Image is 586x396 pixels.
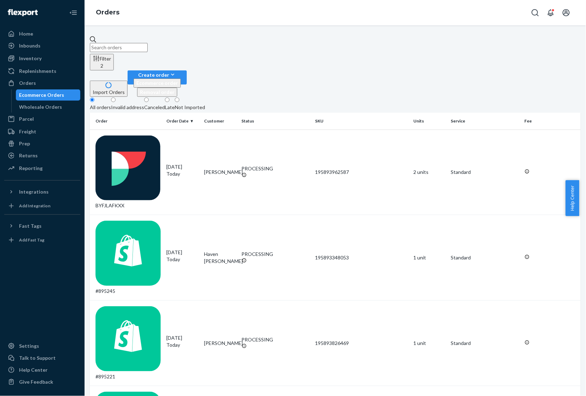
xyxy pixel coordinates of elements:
div: Help Center [19,366,48,373]
div: Ecommerce Orders [19,92,64,99]
a: Prep [4,138,80,149]
a: Inventory [4,53,80,64]
div: BYFJLAFKXX [95,136,161,209]
a: Replenishments [4,65,80,77]
a: Orders [96,8,119,16]
a: Home [4,28,80,39]
input: Search orders [90,43,148,52]
p: Today [166,256,198,263]
div: Create order [134,71,181,78]
div: Canceled [144,104,165,111]
span: Ecommerce order [136,80,178,86]
div: Customer [204,118,236,124]
button: Open account menu [559,6,573,20]
img: Flexport logo [8,9,38,16]
button: Ecommerce order [134,78,181,88]
div: Filter [93,55,111,69]
div: 2 [93,62,111,69]
div: PROCESSING [242,251,310,258]
input: Canceled [144,98,149,102]
div: Reporting [19,165,43,172]
p: Standard [451,254,519,261]
div: Inbounds [19,42,41,49]
ol: breadcrumbs [90,2,125,23]
input: Not Imported [175,98,179,102]
span: Removal order [140,89,174,95]
button: Open notifications [544,6,558,20]
div: PROCESSING [242,165,310,172]
a: Reporting [4,163,80,174]
a: Parcel [4,113,80,125]
div: Orders [19,80,36,87]
a: Settings [4,340,80,352]
td: [PERSON_NAME] [201,301,239,386]
td: [PERSON_NAME] [201,130,239,215]
div: #895221 [95,306,161,380]
button: Open Search Box [528,6,542,20]
div: Freight [19,128,36,135]
div: Add Fast Tag [19,237,44,243]
a: Add Fast Tag [4,234,80,246]
div: Integrations [19,188,49,195]
div: Talk to Support [19,354,56,362]
button: Removal order [137,88,177,97]
a: Orders [4,77,80,89]
div: Not Imported [175,104,205,111]
a: Help Center [4,364,80,376]
div: Give Feedback [19,378,53,385]
div: Fast Tags [19,222,42,230]
button: Fast Tags [4,220,80,232]
input: All orders [90,98,94,102]
button: Create orderEcommerce orderRemoval order [128,70,187,84]
th: Order [90,113,164,130]
th: Units [411,113,448,130]
div: Returns [19,152,38,159]
a: Inbounds [4,40,80,51]
th: Fee [522,113,581,130]
div: Invalid address [111,104,144,111]
div: Late [165,104,175,111]
button: Filter [90,54,114,70]
div: 195893962587 [315,169,408,176]
a: Add Integration [4,200,80,212]
p: Standard [451,340,519,347]
td: 1 unit [411,301,448,386]
button: Integrations [4,186,80,197]
p: Today [166,341,198,348]
a: Returns [4,150,80,161]
div: All orders [90,104,111,111]
p: Standard [451,169,519,176]
div: Settings [19,342,39,350]
th: SKU [313,113,411,130]
button: Close Navigation [66,6,80,20]
div: 195893348053 [315,254,408,261]
th: Status [239,113,313,130]
div: Wholesale Orders [19,103,62,111]
div: Add Integration [19,203,50,209]
th: Order Date [164,113,201,130]
a: Wholesale Orders [16,101,81,113]
div: Replenishments [19,68,56,75]
div: #895245 [95,221,161,295]
button: Give Feedback [4,376,80,388]
div: 195893826469 [315,340,408,347]
div: Parcel [19,115,34,122]
input: Invalid address [111,98,116,102]
th: Service [448,113,522,130]
button: Import Orders [90,81,128,97]
p: Today [166,170,198,177]
td: Haven [PERSON_NAME] [201,215,239,301]
td: 1 unit [411,215,448,301]
div: [DATE] [166,334,198,348]
div: [DATE] [166,249,198,263]
div: Prep [19,140,30,147]
button: Help Center [566,180,579,216]
a: Ecommerce Orders [16,89,81,101]
div: [DATE] [166,163,198,177]
div: Home [19,30,33,37]
td: 2 units [411,130,448,215]
a: Freight [4,126,80,137]
input: Late [165,98,169,102]
a: Talk to Support [4,352,80,364]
